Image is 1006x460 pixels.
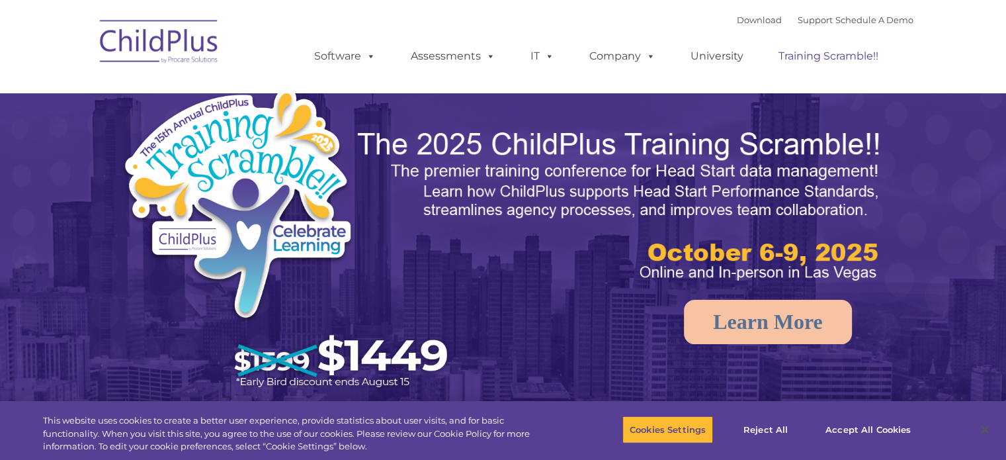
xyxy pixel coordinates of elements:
a: Company [576,43,669,69]
button: Cookies Settings [622,416,713,443]
button: Accept All Cookies [818,416,918,443]
font: | [737,15,913,25]
a: Support [798,15,833,25]
a: Assessments [398,43,509,69]
a: Download [737,15,782,25]
a: Schedule A Demo [835,15,913,25]
button: Close [970,415,999,444]
button: Reject All [724,416,807,443]
div: This website uses cookies to create a better user experience, provide statistics about user visit... [43,414,554,453]
a: University [677,43,757,69]
span: Phone number [184,142,240,152]
a: Training Scramble!! [765,43,892,69]
a: Learn More [684,300,852,344]
a: IT [517,43,567,69]
img: ChildPlus by Procare Solutions [93,11,226,77]
a: Software [301,43,389,69]
span: Last name [184,87,224,97]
